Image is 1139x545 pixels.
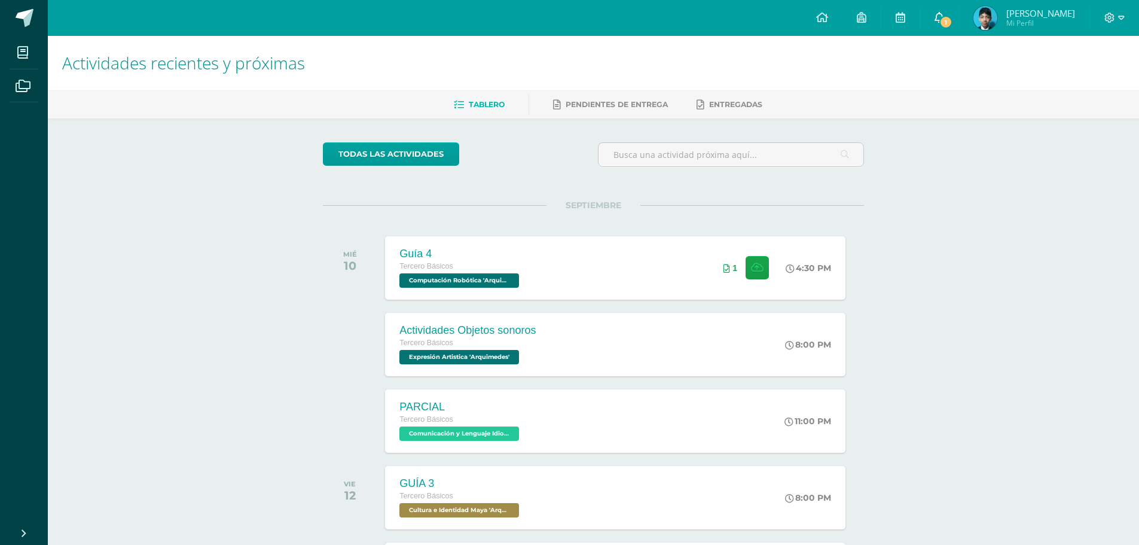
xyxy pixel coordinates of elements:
div: Actividades Objetos sonoros [399,324,536,337]
span: Cultura e Identidad Maya 'Arquimedes' [399,503,519,517]
div: 10 [343,258,357,273]
div: 4:30 PM [786,263,831,273]
div: GUÍA 3 [399,477,522,490]
div: PARCIAL [399,401,522,413]
span: SEPTIEMBRE [546,200,640,211]
span: Pendientes de entrega [566,100,668,109]
span: Mi Perfil [1006,18,1075,28]
a: Entregadas [697,95,762,114]
span: Computación Robótica 'Arquimedes' [399,273,519,288]
div: MIÉ [343,250,357,258]
a: todas las Actividades [323,142,459,166]
span: [PERSON_NAME] [1006,7,1075,19]
span: Tablero [469,100,505,109]
input: Busca una actividad próxima aquí... [598,143,863,166]
a: Pendientes de entrega [553,95,668,114]
div: 11:00 PM [784,416,831,427]
div: 8:00 PM [785,339,831,350]
span: Tercero Básicos [399,339,453,347]
div: VIE [344,480,356,488]
div: Guía 4 [399,248,522,260]
div: Archivos entregados [723,263,737,273]
span: Comunicación y Lenguaje Idioma Extranjero 'Arquimedes' [399,427,519,441]
span: Actividades recientes y próximas [62,51,305,74]
span: Tercero Básicos [399,492,453,500]
div: 8:00 PM [785,492,831,503]
span: Tercero Básicos [399,262,453,270]
span: 1 [732,263,737,273]
a: Tablero [454,95,505,114]
span: Expresión Artistica 'Arquimedes' [399,350,519,364]
span: Entregadas [709,100,762,109]
span: 1 [939,16,952,29]
span: Tercero Básicos [399,415,453,424]
img: 428d5fe3fc261c759afa9c160bcc9ee0.png [973,6,997,30]
div: 12 [344,488,356,503]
